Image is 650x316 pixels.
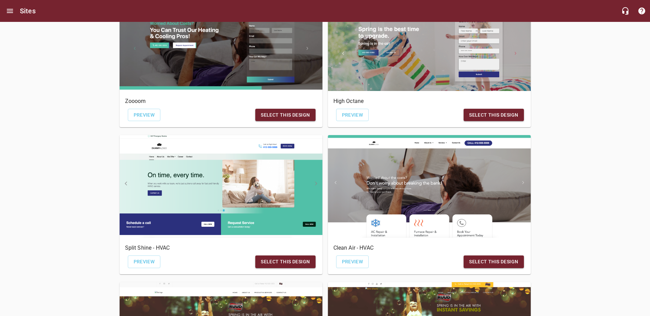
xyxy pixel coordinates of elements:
[128,255,161,268] a: Preview
[328,135,531,238] div: Clean Air - HVAC
[336,255,369,268] a: Preview
[128,109,161,121] a: Preview
[125,96,317,106] h6: Zoooom
[469,111,518,119] span: Select this design
[2,3,18,19] button: Open drawer
[464,109,524,121] button: Select this design
[255,255,315,268] button: Select this design
[634,3,650,19] button: Support Portal
[134,258,155,266] span: Preview
[469,258,518,266] span: Select this design
[617,3,634,19] button: Live Chat
[261,111,310,119] span: Select this design
[333,243,525,253] h6: Clean Air - HVAC
[336,109,369,121] a: Preview
[125,243,317,253] h6: Split Shine - HVAC
[255,109,315,121] button: Select this design
[134,111,155,119] span: Preview
[20,5,36,16] h6: Sites
[333,96,525,106] h6: High Octane
[464,255,524,268] button: Select this design
[342,111,363,119] span: Preview
[261,258,310,266] span: Select this design
[342,258,363,266] span: Preview
[120,135,322,238] div: Split Shine - HVAC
